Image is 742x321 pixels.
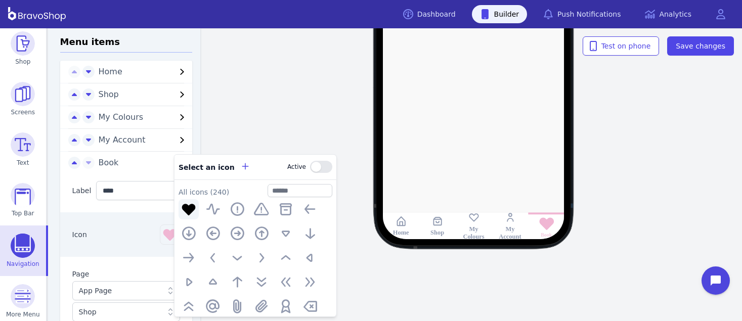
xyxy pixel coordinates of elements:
span: Shop [15,58,30,66]
label: Label [72,187,92,195]
div: Home [393,229,409,237]
button: Shop [95,88,193,101]
button: My Account [95,134,193,146]
label: Icon [72,231,87,239]
span: My Colours [99,111,177,123]
div: Shop [79,307,163,317]
div: Book [541,232,552,238]
span: Test on phone [591,41,651,51]
span: Top Bar [12,209,34,217]
button: Test on phone [583,36,660,56]
div: My Colours [459,225,488,241]
span: All icons ( 240 ) [179,187,229,197]
span: Home [99,66,177,78]
img: BravoShop [8,7,66,21]
span: Book [99,157,177,169]
button: Home [95,66,193,78]
span: Select an icon [179,159,255,175]
h3: Menu items [60,35,193,53]
div: My Account [496,225,525,241]
a: Push Notifications [535,5,629,23]
span: Save changes [676,41,725,51]
div: App Page [79,286,163,296]
button: My Colours [95,111,193,123]
span: My Account [99,134,177,146]
button: Save changes [667,36,734,56]
span: Navigation [7,260,39,268]
span: More Menu [6,310,40,318]
a: Dashboard [395,5,464,23]
button: Book [95,157,193,169]
a: Builder [472,5,528,23]
div: Shop [430,229,444,237]
span: Shop [99,88,177,101]
span: Text [17,159,29,167]
label: Page [72,270,90,278]
a: Analytics [637,5,700,23]
span: Screens [11,108,35,116]
div: Active [287,161,332,173]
